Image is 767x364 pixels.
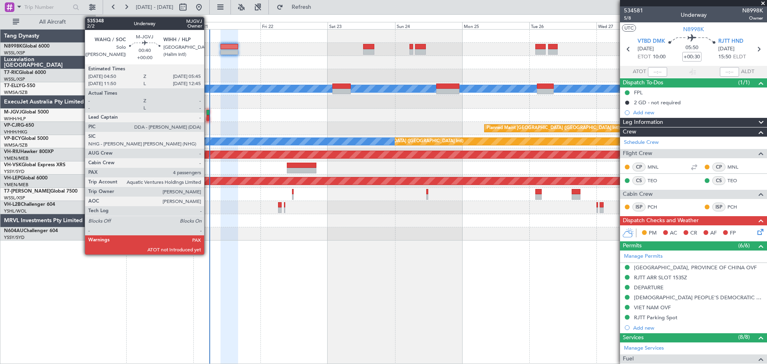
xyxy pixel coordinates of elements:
a: VP-CJRG-650 [4,123,34,128]
div: RJTT Parking Spot [634,314,678,321]
a: VH-L2BChallenger 604 [4,202,55,207]
a: WSSL/XSP [4,76,25,82]
a: T7-ELLYG-550 [4,84,35,88]
a: M-JGVJGlobal 5000 [4,110,49,115]
span: RJTT HND [718,38,743,46]
a: WSSL/XSP [4,195,25,201]
a: VHHH/HKG [4,129,28,135]
div: [GEOGRAPHIC_DATA], PROVINCE OF CHINA OVF [634,264,757,271]
div: Add new [633,109,763,116]
span: Refresh [285,4,318,10]
a: Schedule Crew [624,139,659,147]
a: YSSY/SYD [4,235,24,241]
a: YMEN/MEB [4,155,28,161]
div: Underway [681,11,707,19]
div: DEPARTURE [634,284,664,291]
a: VH-LEPGlobal 6000 [4,176,48,181]
div: CP [632,163,646,171]
span: 15:50 [718,53,731,61]
span: T7-RIC [4,70,19,75]
span: 10:00 [653,53,666,61]
span: Owner [742,15,763,22]
span: (6/6) [738,241,750,250]
span: ATOT [633,68,646,76]
div: [DEMOGRAPHIC_DATA] PEOPLE'S DEMOCRATIC REPUBLIC OVF [634,294,763,301]
div: CP [712,163,725,171]
a: WIHH/HLP [4,116,26,122]
span: ETOT [638,53,651,61]
button: Refresh [273,1,321,14]
span: PM [649,229,657,237]
span: VTBD DMK [638,38,665,46]
a: YMEN/MEB [4,182,28,188]
span: AC [670,229,677,237]
div: Fri 22 [260,22,328,29]
button: UTC [622,24,636,32]
a: WMSA/SZB [4,90,28,95]
span: N604AU [4,229,24,233]
a: TEO [648,177,666,184]
div: Mon 25 [462,22,529,29]
span: VH-RIU [4,149,20,154]
span: (1/1) [738,78,750,87]
div: Sun 24 [395,22,462,29]
a: YSSY/SYD [4,169,24,175]
span: Services [623,333,644,342]
span: VH-LEP [4,176,20,181]
span: VH-L2B [4,202,21,207]
div: Planned Maint [GEOGRAPHIC_DATA] ([GEOGRAPHIC_DATA] Intl) [330,135,463,147]
span: T7-ELLY [4,84,22,88]
a: PCH [648,203,666,211]
span: AF [710,229,717,237]
span: Cabin Crew [623,190,653,199]
a: VH-VSKGlobal Express XRS [4,163,66,167]
div: ISP [712,203,725,211]
span: (8/8) [738,333,750,341]
div: Sat 23 [328,22,395,29]
a: MNL [727,163,745,171]
span: [DATE] - [DATE] [136,4,173,11]
span: FP [730,229,736,237]
button: All Aircraft [9,16,87,28]
a: Manage Permits [624,253,663,261]
div: CS [632,176,646,185]
span: N8998K [4,44,22,49]
div: Wed 27 [596,22,664,29]
span: Permits [623,241,642,251]
div: RJTT ARR SLOT 1535Z [634,274,687,281]
span: M-JGVJ [4,110,22,115]
span: N8998K [683,25,704,34]
a: WMSA/SZB [4,142,28,148]
a: VP-BCYGlobal 5000 [4,136,48,141]
div: Thu 21 [193,22,260,29]
div: 2 GD - not required [634,99,681,106]
span: All Aircraft [21,19,84,25]
div: [DATE] [97,16,110,23]
span: Dispatch Checks and Weather [623,216,699,225]
a: Manage Services [624,344,664,352]
a: PCH [727,203,745,211]
span: VH-VSK [4,163,22,167]
span: N8998K [742,6,763,15]
span: VP-BCY [4,136,21,141]
div: VIET NAM OVF [634,304,671,311]
a: WSSL/XSP [4,50,25,56]
a: N8998KGlobal 6000 [4,44,50,49]
div: Add new [633,324,763,331]
div: Tue 26 [529,22,596,29]
a: YSHL/WOL [4,208,27,214]
a: N604AUChallenger 604 [4,229,58,233]
span: T7-[PERSON_NAME] [4,189,50,194]
span: 534581 [624,6,643,15]
span: ALDT [741,68,754,76]
div: Planned Maint [GEOGRAPHIC_DATA] ([GEOGRAPHIC_DATA] Intl) [487,122,620,134]
span: [DATE] [638,45,654,53]
span: ELDT [733,53,746,61]
span: 05:50 [686,44,698,52]
a: TEO [727,177,745,184]
span: Leg Information [623,118,663,127]
span: VP-CJR [4,123,20,128]
div: ISP [632,203,646,211]
a: MNL [648,163,666,171]
span: Flight Crew [623,149,652,158]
